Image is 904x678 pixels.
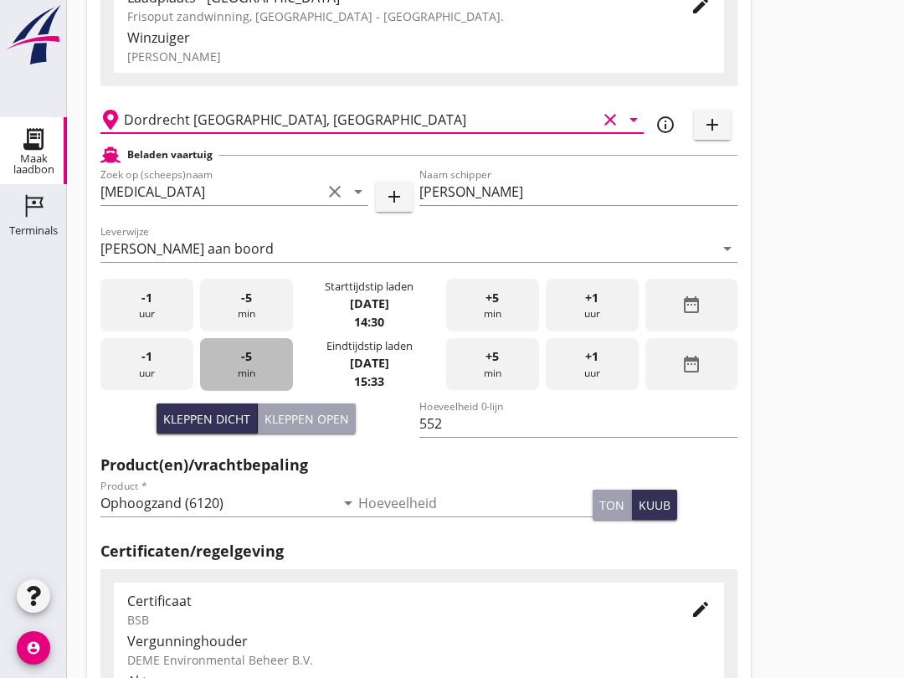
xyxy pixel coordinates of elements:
i: arrow_drop_down [348,182,368,202]
strong: 14:30 [354,314,384,330]
div: uur [546,279,639,331]
i: arrow_drop_down [717,239,737,259]
i: date_range [681,354,701,374]
i: edit [691,599,711,619]
div: Starttijdstip laden [325,279,413,295]
div: Terminals [9,225,58,236]
div: min [200,338,293,391]
strong: [DATE] [350,295,389,311]
i: clear [325,182,345,202]
div: uur [100,338,193,391]
input: Losplaats [124,106,597,133]
i: arrow_drop_down [338,493,358,513]
button: ton [593,490,632,520]
div: Certificaat [127,591,664,611]
div: [PERSON_NAME] [127,48,711,65]
div: Eindtijdstip laden [326,338,413,354]
div: Kleppen open [265,410,349,428]
div: BSB [127,611,664,629]
span: -5 [241,347,252,366]
input: Hoeveelheid 0-lijn [419,410,738,437]
div: Kleppen dicht [163,410,250,428]
strong: [DATE] [350,355,389,371]
i: arrow_drop_down [624,110,644,130]
div: uur [100,279,193,331]
button: kuub [632,490,677,520]
div: Frisoput zandwinning, [GEOGRAPHIC_DATA] - [GEOGRAPHIC_DATA]. [127,8,664,25]
div: kuub [639,496,670,514]
h2: Beladen vaartuig [127,147,213,162]
i: date_range [681,295,701,315]
button: Kleppen dicht [157,403,258,434]
div: min [446,338,539,391]
h2: Certificaten/regelgeving [100,540,737,562]
input: Naam schipper [419,178,738,205]
span: -1 [141,289,152,307]
input: Hoeveelheid [358,490,593,516]
span: +1 [585,347,598,366]
h2: Product(en)/vrachtbepaling [100,454,737,476]
div: min [200,279,293,331]
div: ton [599,496,624,514]
div: DEME Environmental Beheer B.V. [127,651,711,669]
i: clear [600,110,620,130]
span: -1 [141,347,152,366]
div: Winzuiger [127,28,711,48]
i: add [702,115,722,135]
div: uur [546,338,639,391]
i: account_circle [17,631,50,665]
span: +5 [485,347,499,366]
input: Zoek op (scheeps)naam [100,178,321,205]
span: -5 [241,289,252,307]
input: Product * [100,490,335,516]
img: logo-small.a267ee39.svg [3,4,64,66]
strong: 15:33 [354,373,384,389]
i: add [384,187,404,207]
span: +5 [485,289,499,307]
div: [PERSON_NAME] aan boord [100,241,274,256]
button: Kleppen open [258,403,356,434]
div: min [446,279,539,331]
i: info_outline [655,115,675,135]
span: +1 [585,289,598,307]
div: Vergunninghouder [127,631,711,651]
